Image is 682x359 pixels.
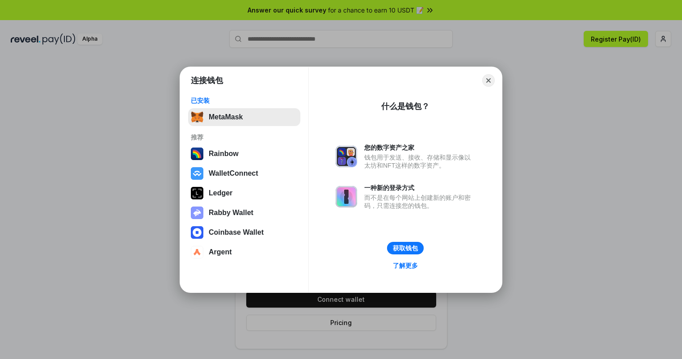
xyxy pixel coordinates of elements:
button: Ledger [188,184,300,202]
img: svg+xml,%3Csvg%20xmlns%3D%22http%3A%2F%2Fwww.w3.org%2F2000%2Fsvg%22%20fill%3D%22none%22%20viewBox... [336,146,357,167]
div: Coinbase Wallet [209,228,264,237]
button: WalletConnect [188,165,300,182]
button: Close [482,74,495,87]
img: svg+xml,%3Csvg%20xmlns%3D%22http%3A%2F%2Fwww.w3.org%2F2000%2Fsvg%22%20fill%3D%22none%22%20viewBox... [191,207,203,219]
button: MetaMask [188,108,300,126]
div: Argent [209,248,232,256]
a: 了解更多 [387,260,423,271]
img: svg+xml,%3Csvg%20width%3D%2228%22%20height%3D%2228%22%20viewBox%3D%220%200%2028%2028%22%20fill%3D... [191,167,203,180]
div: Rabby Wallet [209,209,253,217]
img: svg+xml,%3Csvg%20width%3D%2228%22%20height%3D%2228%22%20viewBox%3D%220%200%2028%2028%22%20fill%3D... [191,246,203,258]
div: 什么是钱包？ [381,101,429,112]
div: 钱包用于发送、接收、存储和显示像以太坊和NFT这样的数字资产。 [364,153,475,169]
img: svg+xml,%3Csvg%20xmlns%3D%22http%3A%2F%2Fwww.w3.org%2F2000%2Fsvg%22%20fill%3D%22none%22%20viewBox... [336,186,357,207]
img: svg+xml,%3Csvg%20fill%3D%22none%22%20height%3D%2233%22%20viewBox%3D%220%200%2035%2033%22%20width%... [191,111,203,123]
button: Rainbow [188,145,300,163]
img: svg+xml,%3Csvg%20width%3D%22120%22%20height%3D%22120%22%20viewBox%3D%220%200%20120%20120%22%20fil... [191,148,203,160]
div: 已安装 [191,97,298,105]
img: svg+xml,%3Csvg%20xmlns%3D%22http%3A%2F%2Fwww.w3.org%2F2000%2Fsvg%22%20width%3D%2228%22%20height%3... [191,187,203,199]
h1: 连接钱包 [191,75,223,86]
div: Ledger [209,189,232,197]
div: 而不是在每个网站上创建新的账户和密码，只需连接您的钱包。 [364,194,475,210]
div: 您的数字资产之家 [364,144,475,152]
div: 获取钱包 [393,244,418,252]
div: WalletConnect [209,169,258,177]
button: Coinbase Wallet [188,224,300,241]
div: Rainbow [209,150,239,158]
div: 一种新的登录方式 [364,184,475,192]
button: 获取钱包 [387,242,424,254]
button: Argent [188,243,300,261]
div: 了解更多 [393,262,418,270]
img: svg+xml,%3Csvg%20width%3D%2228%22%20height%3D%2228%22%20viewBox%3D%220%200%2028%2028%22%20fill%3D... [191,226,203,239]
button: Rabby Wallet [188,204,300,222]
div: 推荐 [191,133,298,141]
div: MetaMask [209,113,243,121]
